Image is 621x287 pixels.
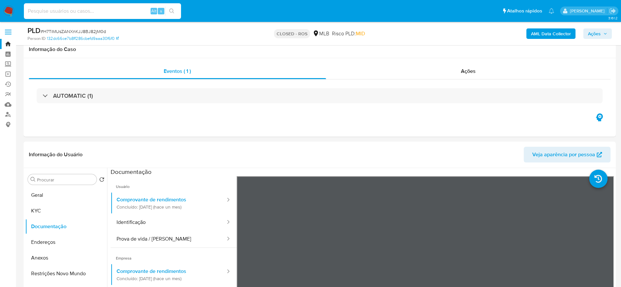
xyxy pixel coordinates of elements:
[356,30,365,37] span: MID
[25,219,107,234] button: Documentação
[526,28,575,39] button: AML Data Collector
[24,7,181,15] input: Pesquise usuários ou casos...
[29,46,611,53] h1: Informação do Caso
[25,250,107,266] button: Anexos
[25,203,107,219] button: KYC
[27,25,41,36] b: PLD
[47,36,119,42] a: 132dc66ce7b8ff286cbefd9aaa30f6f0
[165,7,178,16] button: search-icon
[532,147,595,162] span: Veja aparência por pessoa
[332,30,365,37] span: Risco PLD:
[531,28,571,39] b: AML Data Collector
[461,67,476,75] span: Ações
[25,266,107,281] button: Restrições Novo Mundo
[588,28,601,39] span: Ações
[507,8,542,14] span: Atalhos rápidos
[570,8,607,14] p: eduardo.dutra@mercadolivre.com
[25,234,107,250] button: Endereços
[37,88,603,103] div: AUTOMATIC (1)
[151,8,156,14] span: Alt
[160,8,162,14] span: s
[99,177,104,184] button: Retornar ao pedido padrão
[37,177,94,183] input: Procurar
[609,8,616,14] a: Sair
[41,28,106,35] span: # H7TiMUsZANXnKJJ8BJ82jM0d
[583,28,612,39] button: Ações
[313,30,329,37] div: MLB
[29,151,82,158] h1: Informação do Usuário
[53,92,93,99] h3: AUTOMATIC (1)
[30,177,36,182] button: Procurar
[164,67,191,75] span: Eventos ( 1 )
[25,187,107,203] button: Geral
[274,29,310,38] p: CLOSED - ROS
[549,8,554,14] a: Notificações
[27,36,46,42] b: Person ID
[524,147,611,162] button: Veja aparência por pessoa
